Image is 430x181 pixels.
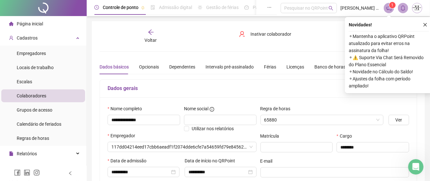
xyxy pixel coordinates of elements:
[206,5,239,10] span: Gestão de férias
[145,38,157,43] span: Voltar
[94,5,99,10] span: clock-circle
[9,36,13,40] span: user-add
[159,5,192,10] span: Admissão digital
[14,169,21,176] span: facebook
[111,142,253,152] span: 117dd04214eed17cbb6aeadf1f2074dde6cfe7a54659fd79e84562682cc9bef9
[386,5,392,11] span: notification
[17,65,54,70] span: Locais de trabalho
[314,63,346,70] div: Banco de horas
[103,5,138,10] span: Controle de ponto
[108,157,151,164] label: Data de admissão
[260,158,277,165] label: E-mail
[264,63,276,70] div: Férias
[329,6,333,11] span: search
[139,63,159,70] div: Opcionais
[100,63,129,70] div: Dados básicos
[210,107,214,112] span: info-circle
[349,21,372,28] span: Novidades !
[17,93,46,98] span: Colaboradores
[337,132,356,140] label: Cargo
[68,171,73,176] span: left
[244,5,249,10] span: dashboard
[239,31,245,37] span: user-delete
[264,115,380,125] span: 65880
[17,79,32,84] span: Escalas
[17,107,52,113] span: Grupos de acesso
[260,105,295,112] label: Regra de horas
[400,5,406,11] span: bell
[148,29,154,35] span: arrow-left
[9,22,13,26] span: home
[396,116,402,123] span: Ver
[391,3,394,7] span: 1
[234,29,296,39] button: Inativar colaborador
[349,33,429,54] span: ⚬ Mantenha o aplicativo QRPoint atualizado para evitar erros na assinatura da folha!
[349,75,429,89] span: ⚬ Ajustes da folha com período ampliado!
[169,63,195,70] div: Dependentes
[253,5,278,10] span: Painel do DP
[108,85,409,92] h5: Dados gerais
[17,51,46,56] span: Empregadores
[260,132,284,140] label: Matrícula
[17,21,43,26] span: Página inicial
[286,63,304,70] div: Licenças
[17,35,38,41] span: Cadastros
[17,165,46,170] span: Administração
[9,151,13,156] span: file
[349,68,429,75] span: ⚬ Novidade no Cálculo do Saldo!
[192,126,234,131] span: Utilizar nos relatórios
[389,2,396,8] sup: 1
[185,157,239,164] label: Data de início no QRPoint
[151,5,155,10] span: file-done
[108,105,146,112] label: Nome completo
[341,5,380,12] span: [PERSON_NAME] - TRANSMARTINS
[250,31,291,38] span: Inativar colaborador
[17,151,37,156] span: Relatórios
[17,122,61,127] span: Calendário de feriados
[17,136,49,141] span: Regras de horas
[33,169,40,176] span: instagram
[389,115,409,125] button: Ver
[349,54,429,68] span: ⚬ ⚠️ Suporte Via Chat Será Removido do Plano Essencial
[141,6,145,10] span: pushpin
[184,105,208,112] span: Nome social
[267,5,272,10] span: ellipsis
[24,169,30,176] span: linkedin
[342,29,375,39] button: Salvar
[206,63,254,70] div: Intervalo pré-assinalado
[108,132,139,139] label: Empregador
[198,5,202,10] span: sun
[408,159,424,175] iframe: Intercom live chat
[412,3,422,13] img: 67331
[423,23,427,27] span: close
